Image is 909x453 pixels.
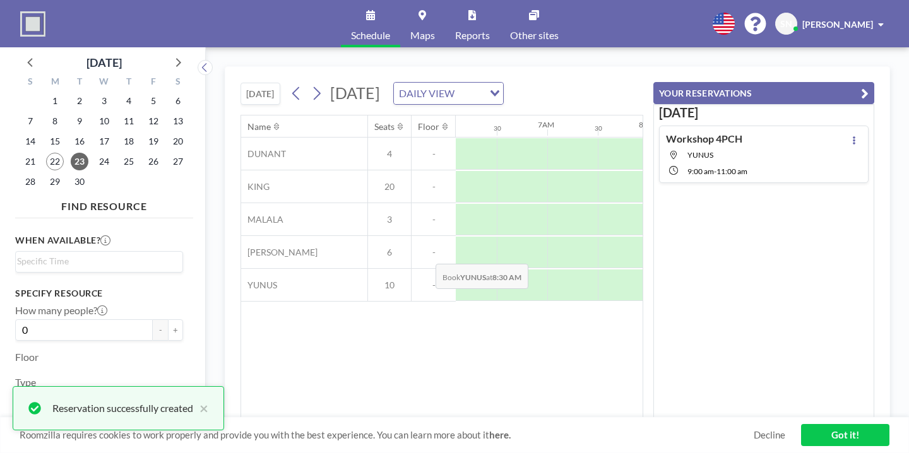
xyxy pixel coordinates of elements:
[169,92,187,110] span: Saturday, September 6, 2025
[241,181,270,192] span: KING
[412,279,456,291] span: -
[396,85,457,102] span: DAILY VIEW
[241,83,280,105] button: [DATE]
[458,85,482,102] input: Search for option
[714,167,716,176] span: -
[368,214,411,225] span: 3
[330,83,380,102] span: [DATE]
[17,254,175,268] input: Search for option
[15,288,183,299] h3: Specify resource
[241,214,283,225] span: MALALA
[412,148,456,160] span: -
[141,74,165,91] div: F
[165,74,190,91] div: S
[71,112,88,130] span: Tuesday, September 9, 2025
[494,124,501,132] div: 30
[639,120,655,129] div: 8AM
[120,112,138,130] span: Thursday, September 11, 2025
[802,19,873,30] span: [PERSON_NAME]
[15,351,39,363] label: Floor
[86,54,122,71] div: [DATE]
[193,401,208,416] button: close
[492,273,521,282] b: 8:30 AM
[21,153,39,170] span: Sunday, September 21, 2025
[455,30,490,40] span: Reports
[71,92,88,110] span: Tuesday, September 2, 2025
[595,124,602,132] div: 30
[351,30,390,40] span: Schedule
[368,148,411,160] span: 4
[71,173,88,191] span: Tuesday, September 30, 2025
[716,167,747,176] span: 11:00 AM
[145,112,162,130] span: Friday, September 12, 2025
[460,273,486,282] b: YUNUS
[241,279,277,291] span: YUNUS
[21,112,39,130] span: Sunday, September 7, 2025
[15,376,36,389] label: Type
[92,74,117,91] div: W
[52,401,193,416] div: Reservation successfully created
[95,112,113,130] span: Wednesday, September 10, 2025
[46,132,64,150] span: Monday, September 15, 2025
[374,121,395,132] div: Seats
[368,279,411,291] span: 10
[20,429,754,441] span: Roomzilla requires cookies to work properly and provide you with the best experience. You can lea...
[169,153,187,170] span: Saturday, September 27, 2025
[21,132,39,150] span: Sunday, September 14, 2025
[120,132,138,150] span: Thursday, September 18, 2025
[418,121,439,132] div: Floor
[410,30,435,40] span: Maps
[43,74,68,91] div: M
[120,92,138,110] span: Thursday, September 4, 2025
[46,153,64,170] span: Monday, September 22, 2025
[687,167,714,176] span: 9:00 AM
[653,82,874,104] button: YOUR RESERVATIONS
[754,429,785,441] a: Decline
[46,92,64,110] span: Monday, September 1, 2025
[368,181,411,192] span: 20
[169,132,187,150] span: Saturday, September 20, 2025
[145,92,162,110] span: Friday, September 5, 2025
[95,92,113,110] span: Wednesday, September 3, 2025
[145,153,162,170] span: Friday, September 26, 2025
[780,18,792,30] span: SN
[247,121,271,132] div: Name
[436,264,528,289] span: Book at
[659,105,869,121] h3: [DATE]
[394,83,503,104] div: Search for option
[95,132,113,150] span: Wednesday, September 17, 2025
[21,173,39,191] span: Sunday, September 28, 2025
[368,247,411,258] span: 6
[71,153,88,170] span: Tuesday, September 23, 2025
[687,150,713,160] span: YUNUS
[666,132,742,145] h4: Workshop 4PCH
[46,112,64,130] span: Monday, September 8, 2025
[116,74,141,91] div: T
[145,132,162,150] span: Friday, September 19, 2025
[20,11,45,37] img: organization-logo
[95,153,113,170] span: Wednesday, September 24, 2025
[489,429,511,440] a: here.
[18,74,43,91] div: S
[120,153,138,170] span: Thursday, September 25, 2025
[412,181,456,192] span: -
[46,173,64,191] span: Monday, September 29, 2025
[412,214,456,225] span: -
[71,132,88,150] span: Tuesday, September 16, 2025
[241,148,286,160] span: DUNANT
[153,319,168,341] button: -
[538,120,554,129] div: 7AM
[15,304,107,317] label: How many people?
[510,30,559,40] span: Other sites
[169,112,187,130] span: Saturday, September 13, 2025
[68,74,92,91] div: T
[16,252,182,271] div: Search for option
[15,195,193,213] h4: FIND RESOURCE
[801,424,889,446] a: Got it!
[168,319,183,341] button: +
[412,247,456,258] span: -
[241,247,318,258] span: [PERSON_NAME]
